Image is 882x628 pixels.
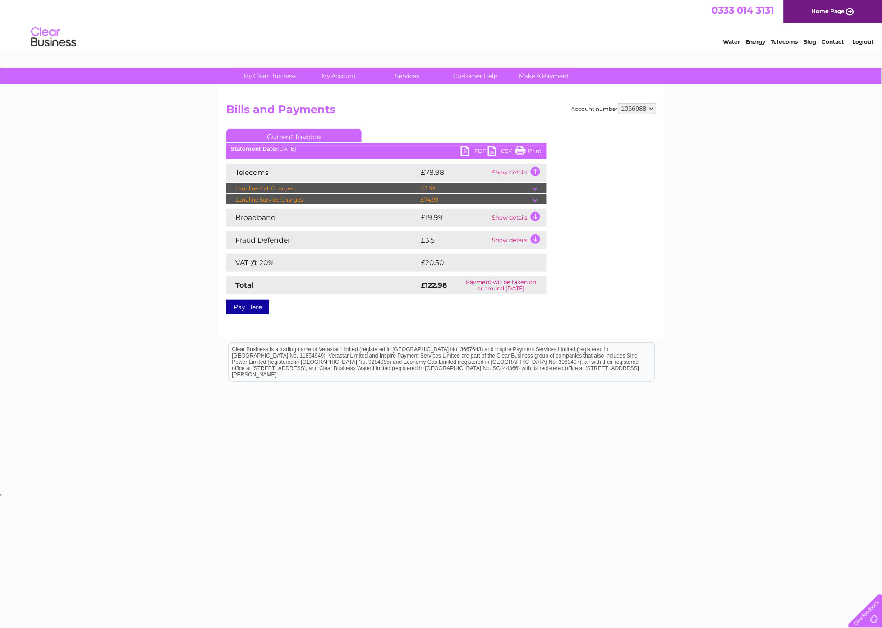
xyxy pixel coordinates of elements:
[852,38,873,45] a: Log out
[490,231,547,249] td: Show details
[515,146,542,159] a: Print
[822,38,844,45] a: Contact
[418,164,490,182] td: £78.98
[302,68,376,84] a: My Account
[418,209,490,227] td: £19.99
[421,281,447,289] strong: £122.98
[490,209,547,227] td: Show details
[418,254,528,272] td: £20.50
[418,194,533,205] td: £74.99
[507,68,582,84] a: Make A Payment
[456,276,547,294] td: Payment will be taken on or around [DATE]
[370,68,445,84] a: Services
[226,183,418,194] td: Landline Call Charges
[771,38,798,45] a: Telecoms
[439,68,513,84] a: Customer Help
[226,194,418,205] td: Landline Service Charges
[461,146,488,159] a: PDF
[746,38,766,45] a: Energy
[226,231,418,249] td: Fraud Defender
[571,103,656,114] div: Account number
[31,23,77,51] img: logo.png
[712,5,774,16] a: 0333 014 3131
[226,129,362,142] a: Current Invoice
[231,145,277,152] b: Statement Date:
[804,38,817,45] a: Blog
[226,164,418,182] td: Telecoms
[226,254,418,272] td: VAT @ 20%
[418,231,490,249] td: £3.51
[226,209,418,227] td: Broadband
[226,300,269,314] a: Pay Here
[233,68,308,84] a: My Clear Business
[229,5,655,44] div: Clear Business is a trading name of Verastar Limited (registered in [GEOGRAPHIC_DATA] No. 3667643...
[226,103,656,120] h2: Bills and Payments
[226,146,547,152] div: [DATE]
[488,146,515,159] a: CSV
[235,281,254,289] strong: Total
[723,38,740,45] a: Water
[490,164,547,182] td: Show details
[418,183,533,194] td: £3.99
